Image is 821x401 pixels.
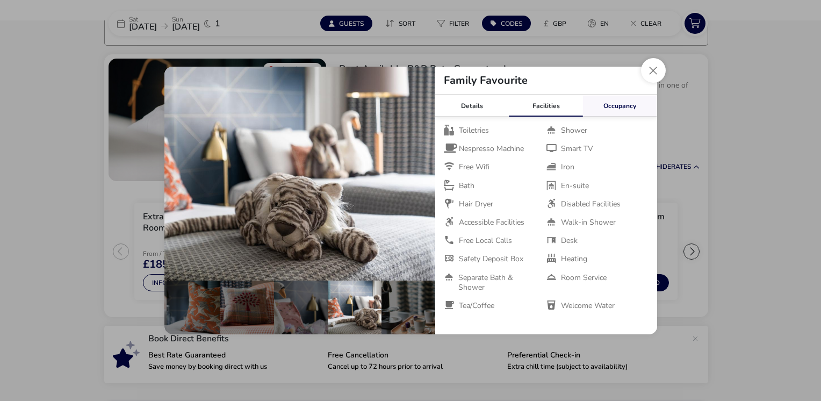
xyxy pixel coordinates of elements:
span: Free Local Calls [459,236,512,246]
span: Safety Deposit Box [459,254,523,264]
button: Close dialog [641,58,666,83]
span: Nespresso Machine [459,144,524,154]
span: Iron [561,162,574,172]
span: Walk-in Shower [561,218,616,227]
span: Accessible Facilities [459,218,524,227]
div: details [164,67,657,334]
h2: Family Favourite [435,75,536,86]
span: Heating [561,254,587,264]
span: Shower [561,126,587,135]
img: 8a72083e188a9e677f8329517ed1b02b8fc4843cfca6cf4a87e53ac4c113ece7 [164,67,435,281]
span: Desk [561,236,578,246]
span: Toiletries [459,126,489,135]
div: Facilities [509,95,583,117]
span: Separate Bath & Shower [458,273,537,292]
span: Disabled Facilities [561,199,621,209]
span: Hair Dryer [459,199,493,209]
span: En-suite [561,181,589,191]
div: Details [435,95,509,117]
span: Welcome Water [561,301,615,311]
span: Room Service [561,273,607,283]
span: Tea/Coffee [459,301,494,311]
span: Free Wifi [459,162,489,172]
span: Smart TV [561,144,593,154]
div: Occupancy [583,95,657,117]
span: Bath [459,181,474,191]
